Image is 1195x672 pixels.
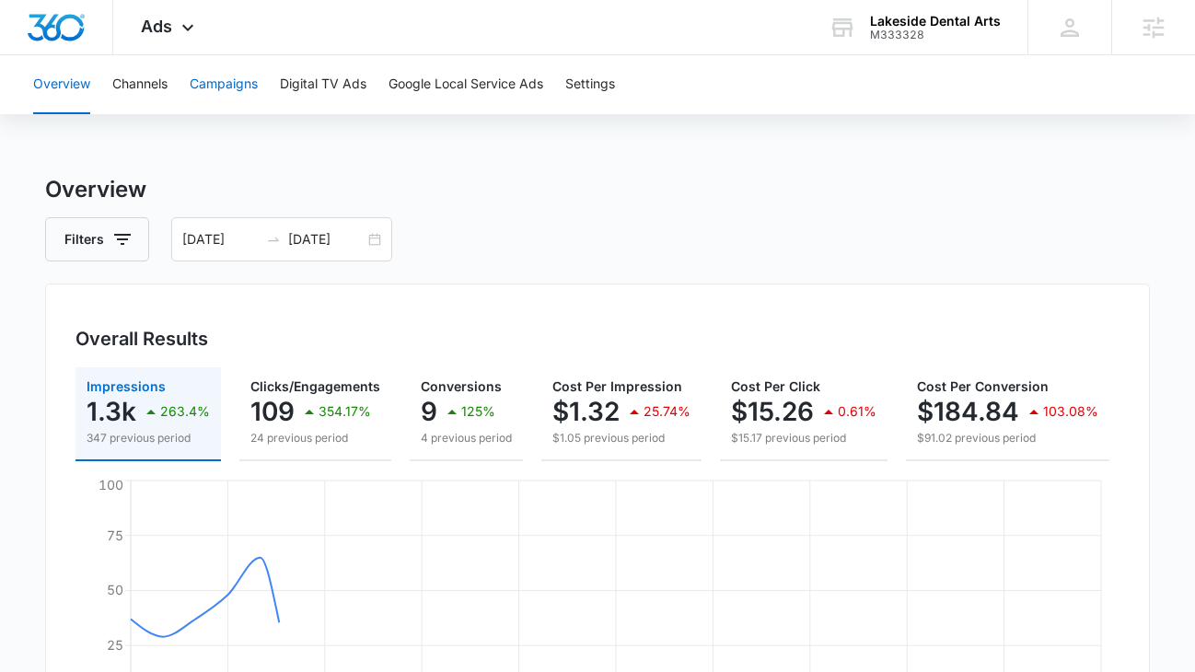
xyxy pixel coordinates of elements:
tspan: 100 [99,477,123,492]
tspan: 25 [107,637,123,653]
p: 9 [421,397,437,426]
span: Cost Per Impression [552,378,682,394]
p: $184.84 [917,397,1019,426]
button: Filters [45,217,149,261]
div: Domain: [DOMAIN_NAME] [48,48,203,63]
span: Conversions [421,378,502,394]
p: 347 previous period [87,430,210,446]
p: 24 previous period [250,430,380,446]
span: Clicks/Engagements [250,378,380,394]
span: Cost Per Click [731,378,820,394]
button: Google Local Service Ads [389,55,543,114]
p: $15.17 previous period [731,430,876,446]
span: Impressions [87,378,166,394]
button: Channels [112,55,168,114]
div: Keywords by Traffic [203,109,310,121]
div: v 4.0.25 [52,29,90,44]
p: 125% [461,405,495,418]
p: 109 [250,397,295,426]
p: 25.74% [644,405,690,418]
button: Overview [33,55,90,114]
h3: Overall Results [75,325,208,353]
p: $1.05 previous period [552,430,690,446]
h3: Overview [45,173,1150,206]
p: $15.26 [731,397,814,426]
img: website_grey.svg [29,48,44,63]
img: logo_orange.svg [29,29,44,44]
img: tab_domain_overview_orange.svg [50,107,64,122]
p: $91.02 previous period [917,430,1098,446]
button: Settings [565,55,615,114]
div: Domain Overview [70,109,165,121]
input: End date [288,229,365,249]
input: Start date [182,229,259,249]
span: swap-right [266,232,281,247]
span: to [266,232,281,247]
div: account name [870,14,1001,29]
p: 103.08% [1043,405,1098,418]
tspan: 75 [107,527,123,543]
button: Campaigns [190,55,258,114]
p: 263.4% [160,405,210,418]
div: account id [870,29,1001,41]
p: 4 previous period [421,430,512,446]
span: Cost Per Conversion [917,378,1049,394]
p: 354.17% [319,405,371,418]
p: $1.32 [552,397,620,426]
p: 0.61% [838,405,876,418]
tspan: 50 [107,582,123,597]
span: Ads [141,17,172,36]
button: Digital TV Ads [280,55,366,114]
p: 1.3k [87,397,136,426]
img: tab_keywords_by_traffic_grey.svg [183,107,198,122]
